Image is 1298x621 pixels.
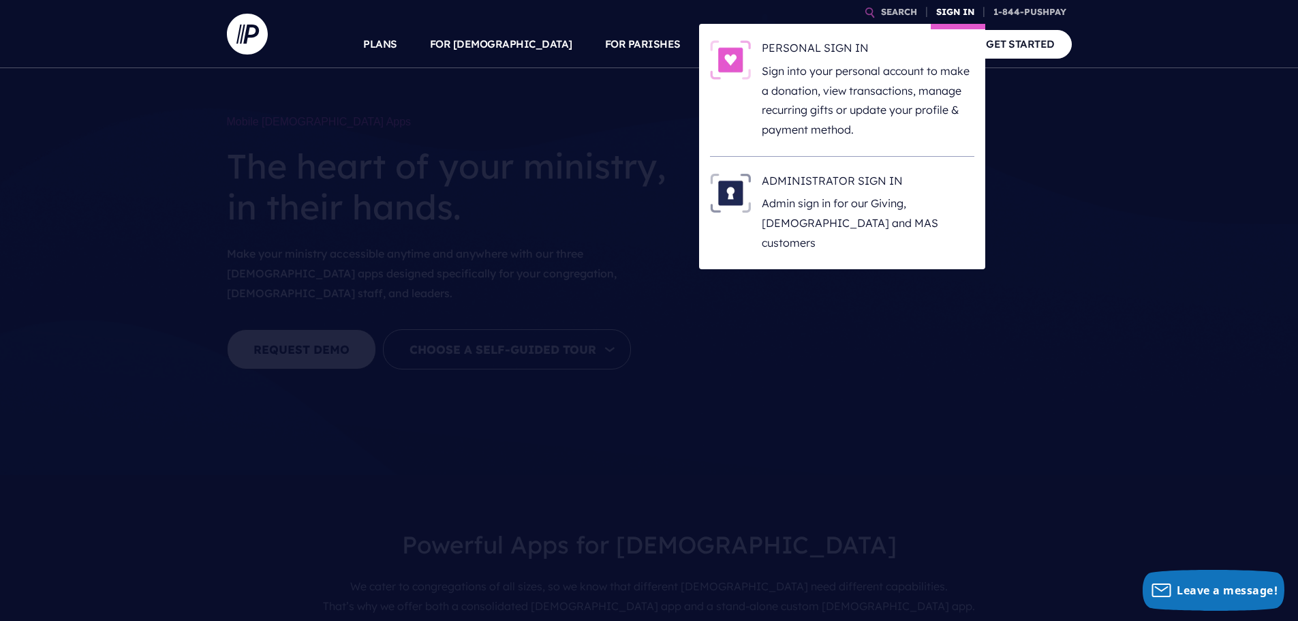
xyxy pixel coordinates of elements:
a: ADMINISTRATOR SIGN IN - Illustration ADMINISTRATOR SIGN IN Admin sign in for our Giving, [DEMOGRA... [710,173,974,253]
a: PLANS [363,20,397,68]
img: ADMINISTRATOR SIGN IN - Illustration [710,173,751,213]
a: EXPLORE [806,20,854,68]
a: GET STARTED [969,30,1072,58]
h6: PERSONAL SIGN IN [762,40,974,61]
p: Sign into your personal account to make a donation, view transactions, manage recurring gifts or ... [762,61,974,140]
button: Leave a message! [1143,570,1284,611]
a: FOR [DEMOGRAPHIC_DATA] [430,20,572,68]
p: Admin sign in for our Giving, [DEMOGRAPHIC_DATA] and MAS customers [762,194,974,252]
h6: ADMINISTRATOR SIGN IN [762,173,974,194]
a: FOR PARISHES [605,20,681,68]
a: PERSONAL SIGN IN - Illustration PERSONAL SIGN IN Sign into your personal account to make a donati... [710,40,974,140]
img: PERSONAL SIGN IN - Illustration [710,40,751,80]
span: Leave a message! [1177,583,1278,598]
a: SOLUTIONS [713,20,774,68]
a: COMPANY [886,20,937,68]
